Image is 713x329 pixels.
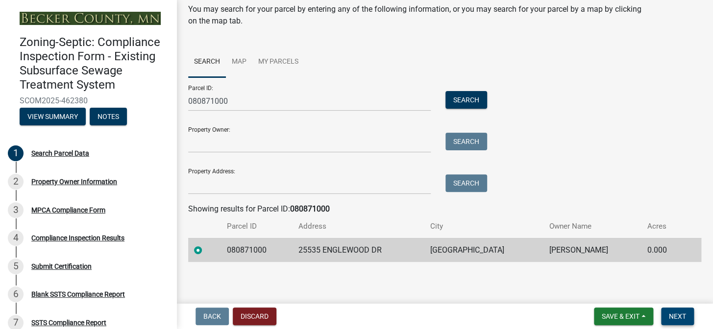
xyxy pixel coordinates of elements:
[20,96,157,105] span: SCOM2025-462380
[188,47,226,78] a: Search
[90,113,127,121] wm-modal-confirm: Notes
[31,263,92,270] div: Submit Certification
[221,215,293,238] th: Parcel ID
[203,312,221,320] span: Back
[188,203,701,215] div: Showing results for Parcel ID:
[90,108,127,125] button: Notes
[20,12,161,25] img: Becker County, Minnesota
[669,312,686,320] span: Next
[8,202,24,218] div: 3
[641,215,685,238] th: Acres
[290,204,330,213] strong: 080871000
[252,47,304,78] a: My Parcels
[445,133,487,150] button: Search
[20,108,86,125] button: View Summary
[233,307,276,325] button: Discard
[31,178,117,185] div: Property Owner Information
[424,238,543,262] td: [GEOGRAPHIC_DATA]
[8,258,24,274] div: 5
[445,91,487,109] button: Search
[292,215,424,238] th: Address
[594,307,653,325] button: Save & Exit
[602,312,639,320] span: Save & Exit
[31,235,124,241] div: Compliance Inspection Results
[8,286,24,302] div: 6
[188,3,648,27] p: You may search for your parcel by entering any of the following information, or you may search fo...
[221,238,293,262] td: 080871000
[20,113,86,121] wm-modal-confirm: Summary
[641,238,685,262] td: 0.000
[543,215,641,238] th: Owner Name
[196,307,229,325] button: Back
[31,207,105,213] div: MPCA Compliance Form
[445,174,487,192] button: Search
[543,238,641,262] td: [PERSON_NAME]
[424,215,543,238] th: City
[8,174,24,189] div: 2
[292,238,424,262] td: 25535 ENGLEWOOD DR
[31,319,106,326] div: SSTS Compliance Report
[8,230,24,246] div: 4
[661,307,694,325] button: Next
[8,145,24,161] div: 1
[226,47,252,78] a: Map
[31,150,89,157] div: Search Parcel Data
[20,35,169,92] h4: Zoning-Septic: Compliance Inspection Form - Existing Subsurface Sewage Treatment System
[31,291,125,298] div: Blank SSTS Compliance Report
